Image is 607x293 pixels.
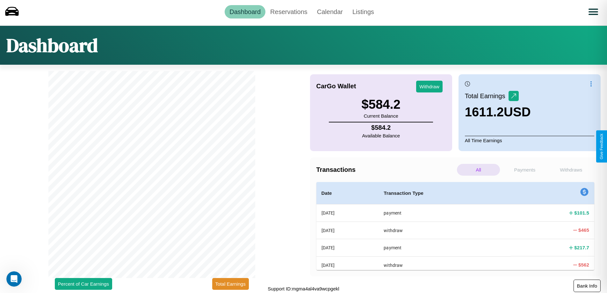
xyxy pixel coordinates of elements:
[574,209,589,216] h4: $ 101.5
[348,5,379,18] a: Listings
[550,164,593,176] p: Withdraws
[574,244,589,251] h4: $ 217.7
[361,112,400,120] p: Current Balance
[6,271,22,287] iframe: Intercom live chat
[584,3,602,21] button: Open menu
[316,222,379,239] th: [DATE]
[322,189,374,197] h4: Date
[379,222,511,239] th: withdraw
[316,83,356,90] h4: CarGo Wallet
[316,256,379,274] th: [DATE]
[212,278,249,290] button: Total Earnings
[465,136,594,145] p: All Time Earnings
[316,239,379,256] th: [DATE]
[465,90,509,102] p: Total Earnings
[268,284,339,293] p: Support ID: mgma4al4va9wcpgekl
[316,204,379,222] th: [DATE]
[379,204,511,222] th: payment
[599,134,604,159] div: Give Feedback
[312,5,348,18] a: Calendar
[362,124,400,131] h4: $ 584.2
[361,97,400,112] h3: $ 584.2
[416,81,443,92] button: Withdraw
[379,256,511,274] th: withdraw
[503,164,546,176] p: Payments
[384,189,506,197] h4: Transaction Type
[6,32,98,58] h1: Dashboard
[578,261,589,268] h4: $ 562
[379,239,511,256] th: payment
[578,227,589,233] h4: $ 465
[225,5,265,18] a: Dashboard
[362,131,400,140] p: Available Balance
[316,166,455,173] h4: Transactions
[55,278,112,290] button: Percent of Car Earnings
[265,5,312,18] a: Reservations
[465,105,531,119] h3: 1611.2 USD
[574,280,601,292] button: Bank Info
[457,164,500,176] p: All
